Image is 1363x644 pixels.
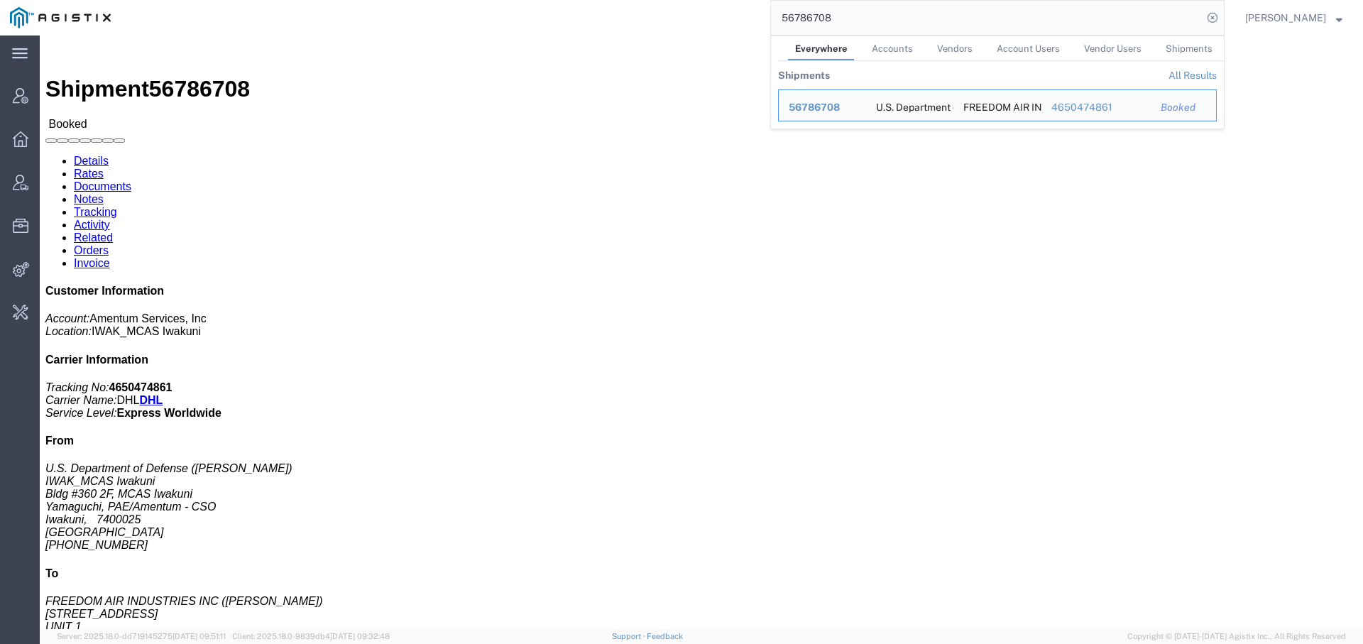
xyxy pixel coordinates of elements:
input: Search for shipment number, reference number [771,1,1203,35]
span: Accounts [872,43,913,54]
div: Booked [1161,100,1206,115]
span: Shipments [1166,43,1213,54]
a: Feedback [647,632,683,640]
button: [PERSON_NAME] [1244,9,1343,26]
div: 4650474861 [1051,100,1142,115]
span: 56786708 [789,102,840,113]
span: [DATE] 09:32:48 [330,632,390,640]
span: Copyright © [DATE]-[DATE] Agistix Inc., All Rights Reserved [1127,631,1346,643]
div: 56786708 [789,100,856,115]
iframe: FS Legacy Container [40,36,1363,629]
span: [DATE] 09:51:11 [173,632,226,640]
span: Vendors [937,43,973,54]
div: U.S. Department of Defense [876,90,944,121]
th: Shipments [778,61,830,89]
span: Server: 2025.18.0-dd719145275 [57,632,226,640]
a: Support [612,632,647,640]
span: Client: 2025.18.0-9839db4 [232,632,390,640]
span: Vendor Users [1084,43,1142,54]
table: Search Results [778,61,1224,129]
img: logo [10,7,111,28]
span: Account Users [997,43,1060,54]
span: Abbie Wilkiemeyer [1245,10,1326,26]
a: View all shipments found by criterion [1168,70,1217,81]
span: Everywhere [795,43,848,54]
div: FREEDOM AIR INDUSTRIES INC [963,90,1031,121]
